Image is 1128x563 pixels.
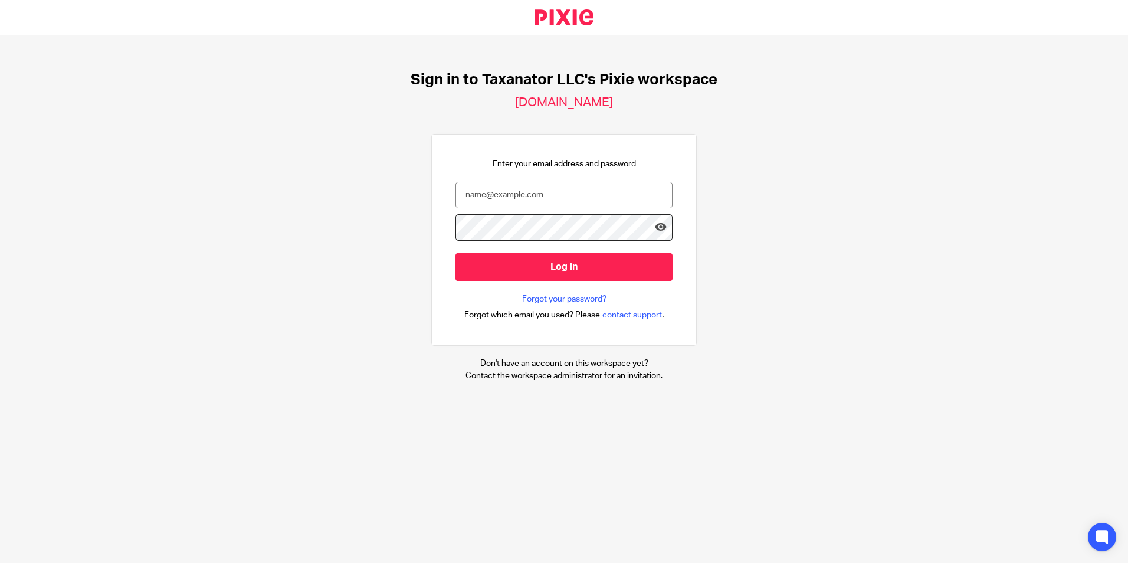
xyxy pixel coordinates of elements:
[464,308,664,322] div: .
[464,309,600,321] span: Forgot which email you used? Please
[522,293,606,305] a: Forgot your password?
[493,158,636,170] p: Enter your email address and password
[455,182,673,208] input: name@example.com
[465,358,663,369] p: Don't have an account on this workspace yet?
[465,370,663,382] p: Contact the workspace administrator for an invitation.
[515,95,613,110] h2: [DOMAIN_NAME]
[602,309,662,321] span: contact support
[411,71,717,89] h1: Sign in to Taxanator LLC's Pixie workspace
[455,253,673,281] input: Log in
